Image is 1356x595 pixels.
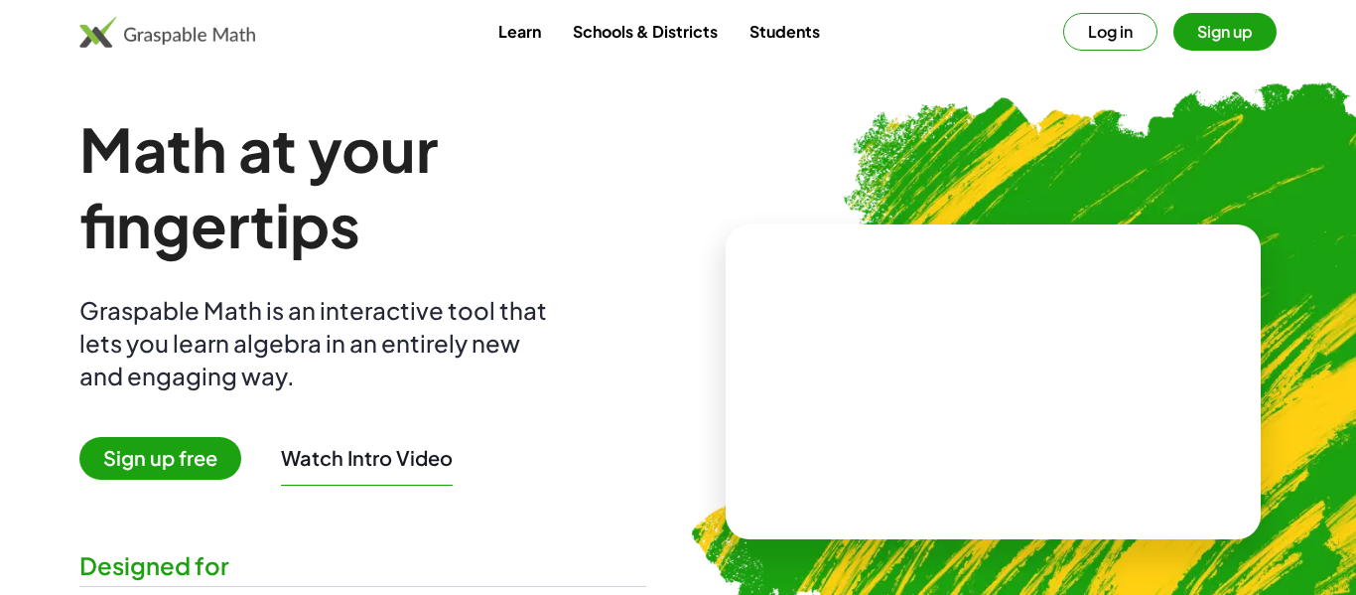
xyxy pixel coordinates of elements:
div: Designed for [79,549,646,582]
span: Sign up free [79,437,241,480]
a: Schools & Districts [557,13,734,50]
button: Watch Intro Video [281,445,453,471]
button: Sign up [1173,13,1277,51]
h1: Math at your fingertips [79,111,646,262]
div: Graspable Math is an interactive tool that lets you learn algebra in an entirely new and engaging... [79,294,556,392]
video: What is this? This is dynamic math notation. Dynamic math notation plays a central role in how Gr... [845,308,1143,457]
button: Log in [1063,13,1157,51]
a: Students [734,13,836,50]
a: Learn [482,13,557,50]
